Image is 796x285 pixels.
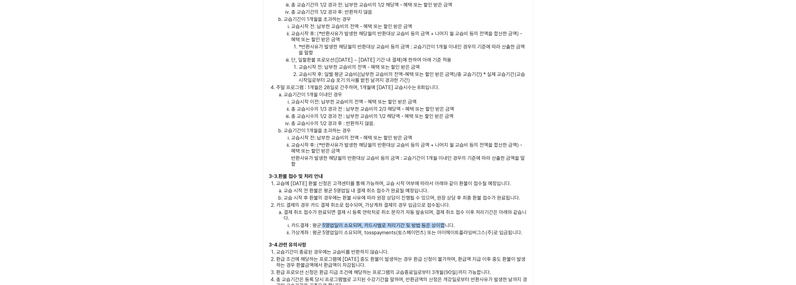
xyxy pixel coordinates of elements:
p: 교습시작 전: 납부한 교습비의 전액 - 혜택 또는 할인 받은 금액 [299,64,528,70]
p: *반환사유가 발생한 해당월의 반환대상 교습비 등의 금액 : 교습기간이 1개월 이내인 경우의 기준에 따라 산출한 금액을 말함 [299,44,528,56]
p: 교습시작 전: 납부한 교습비의 전액 - 혜택 또는 할인 받은 금액 [291,135,528,141]
p: 환급 조건에 해당하는 프로그램에 [DATE] 중도 환불이 발생하는 경우 환급 신청이 불가하며, 환급액 지급 이후 중도 환불이 발생하는 경우 환불금액에서 환급액이 차감됩니다. [276,256,528,268]
p: 교습시작 후: (*반환사유가 발생한 해당월의 반환대상 교습비 등의 금액 + 나머지 월 교습비 등의 전액을 합산한 금액) - 혜택 또는 할인 받은 금액 [291,31,528,43]
p: 교습 시작 전 환불은 평균 5영업일 내 결제 취소 접수가 완료될 예정입니다. [284,188,528,194]
h3: 3 - 4 . 관련 유의사항 [269,242,528,248]
p: 교습기간이 1개월 이내인 경우 [284,92,528,98]
h3: 3 - 3 . 환불 접수 및 처리 안내 [269,173,528,179]
p: 반환사유가 발생한 해당월의 반환대상 교습비 등의 금액 : 교습기간이 1개월 이내인 경우의 기준에 따라 산출한 금액을 말함 [291,155,528,167]
p: 총 교습기간의 1/2 경과 전: 납부한 교습비의 1/2 해당액 - 혜택 또는 할인 받은 금액 [291,2,528,8]
p: 교습기간이 종료된 경우에는 교습비를 반환하지 않습니다. [276,249,528,255]
p: 총 교습시수의 1/3 경과 전 : 납부한 교습비의 2/3 해당액 - 혜택 또는 할인 받은 금액 [291,106,528,112]
p: 교습기간이 1개월을 초과하는 경우 [284,16,528,22]
p: 교습시작 후: 일별 평균 교습비{(납부한 교습비의 전액-혜택 또는 할인 받은 금액)/총 교습기간} * 실제 교습기간(교습시작일로부터 교습 포기 의사를 밝힌 날까지 경과한 기간) [299,71,528,83]
p: 카드결제 : 평균 5영업일이 소요되며, 카드사별로 처리기간 및 방법 등은 상이합니다. [291,222,528,228]
p: 가상계좌 : 평균 5영업일이 소요되며, tosspayments(토스페이먼츠) 또는 아이헤이트플라잉버그스(주)로 입금됩니다. [291,230,528,236]
p: 총 교습기간의 1/2 경과 후: 반환하지 않음 [291,9,528,15]
p: 단, 일할환불 프로모션([DATE] ~ [DATE] 기간 내 결제)에 한하여 아래 기준 적용 [291,57,528,63]
p: 총 교습시수의 1/2 경과 전 : 납부한 교습비의 1/2 해당액 - 혜택 또는 할인 받은 금액 [291,113,528,119]
p: 교습시작 후: (*반환사유가 발생한 해당월의 반환대상 교습비 등의 금액 + 나머지 월 교습비 등의 전액을 합산한 금액) - 혜택 또는 할인 받은 금액 [291,142,528,154]
p: 환급 프로모션 신청은 환급 지급 조건에 해당하는 프로그램의 교습종료일로부터 3개월(90일)까지 가능합니다. [276,269,528,275]
p: 주말 프로그램 : 1개월은 28일로 간주하며, 1개월에 [DATE] 교습시수는 8회입니다. [276,84,528,90]
p: 결제 취소 접수가 완료되면 결제 시 등록 연락처로 취소 문자가 자동 발송되며, 결제 취소 접수 이후 처리기간은 아래와 같습니다. [284,209,528,221]
p: 교습시작 이전: 납부한 교습비의 전액 - 혜택 또는 할인 받은 금액 [291,99,528,105]
p: 교습시작 전: 납부한 교습비의 전액 - 혜택 또는 할인 받은 금액 [291,23,528,29]
p: 교습 시작 후 환불의 경우에는 환불 사유에 따라 원장 상담이 진행될 수 있으며, 원장 상담 후 최종 환불 접수가 완료됩니다. [284,195,528,201]
p: 교습에 [DATE] 환불 신청은 고객센터를 통해 가능하며, 교습 시작 여부에 따라서 아래와 같이 환불이 접수될 예정입니다. [276,181,528,186]
p: 총 교습시수의 1/2 경과 후 : 반환하지 않음. [291,120,528,126]
p: 교습기간이 1개월을 초과하는 경우 [284,128,528,134]
p: 카드 결제의 경우 카드 결제 취소로 접수되며, 가상계좌 결제의 경우 입금으로 접수됩니다. [276,202,528,208]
